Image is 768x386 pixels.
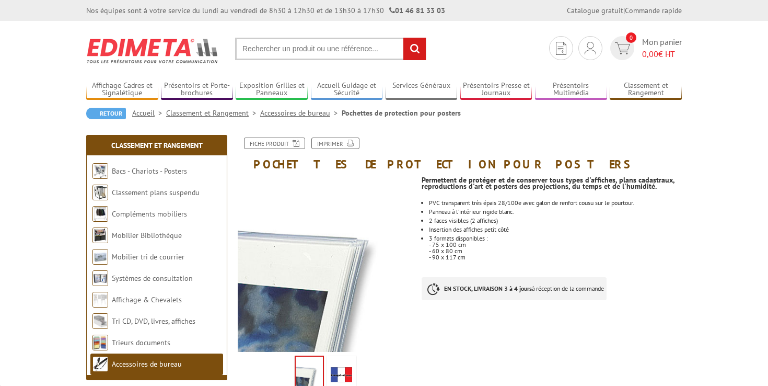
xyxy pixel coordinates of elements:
img: Mobilier tri de courrier [92,249,108,265]
a: Catalogue gratuit [567,6,623,15]
img: devis rapide [556,42,566,55]
a: Bacs - Chariots - Posters [112,166,187,176]
a: Mobilier tri de courrier [112,252,184,262]
img: Affichage & Chevalets [92,292,108,308]
span: Mon panier [642,36,682,60]
input: Rechercher un produit ou une référence... [235,38,426,60]
a: Présentoirs Presse et Journaux [460,81,532,98]
img: Accessoires de bureau [92,356,108,372]
img: Compléments mobiliers [92,206,108,222]
a: Classement et Rangement [610,81,682,98]
a: Présentoirs Multimédia [535,81,607,98]
img: Tri CD, DVD, livres, affiches [92,313,108,329]
a: Commande rapide [625,6,682,15]
li: Panneau à l’intérieur rigide blanc. [429,209,682,215]
p: 2 faces visibles (2 affiches) [429,218,682,224]
strong: 01 46 81 33 03 [389,6,445,15]
a: devis rapide 0 Mon panier 0,00€ HT [608,36,682,60]
a: Compléments mobiliers [112,209,187,219]
div: - 60 x 80 cm [429,248,682,254]
div: | [567,5,682,16]
a: Accueil [132,108,166,118]
span: 0,00 [642,49,658,59]
a: Fiche produit [244,138,305,149]
img: Bacs - Chariots - Posters [92,163,108,179]
a: Affichage Cadres et Signalétique [86,81,158,98]
a: Tri CD, DVD, livres, affiches [112,316,195,326]
a: Présentoirs et Porte-brochures [161,81,233,98]
a: Affichage & Chevalets [112,295,182,304]
div: Nos équipes sont à votre service du lundi au vendredi de 8h30 à 12h30 et de 13h30 à 17h30 [86,5,445,16]
a: Exposition Grilles et Panneaux [236,81,308,98]
a: Classement et Rangement [111,141,203,150]
a: Services Généraux [386,81,458,98]
div: - 75 x 100 cm [429,242,682,248]
a: Classement plans suspendu [112,188,200,197]
strong: Permettent de protéger et de conserver tous types d'affiches, plans cadastraux, reproductions d'a... [422,175,674,191]
a: Retour [86,108,126,119]
div: 3 formats disponibles : [429,235,682,242]
input: rechercher [403,38,426,60]
img: devis rapide [585,42,596,54]
img: devis rapide [615,42,630,54]
a: Systèmes de consultation [112,274,193,283]
img: Trieurs documents [92,335,108,350]
strong: EN STOCK, LIVRAISON 3 à 4 jours [444,285,532,292]
img: Systèmes de consultation [92,270,108,286]
img: Classement plans suspendu [92,185,108,200]
a: Trieurs documents [112,338,170,347]
p: à réception de la commande [422,277,607,300]
img: Edimeta [86,31,219,70]
span: 0 [626,32,636,43]
img: Mobilier Bibliothèque [92,228,108,243]
span: € HT [642,48,682,60]
a: Classement et Rangement [166,108,260,118]
img: pp7510_pochettes_de_protection_pour_posters_75x100cm.jpg [238,176,414,352]
a: Accueil Guidage et Sécurité [311,81,383,98]
div: - 90 x 117 cm [429,254,682,260]
a: Mobilier Bibliothèque [112,231,182,240]
li: Insertion des affiches petit côté [429,226,682,233]
a: Accessoires de bureau [260,108,342,118]
li: PVC transparent très épais 28/100e avec galon de renfort cousu sur le pourtour. [429,200,682,206]
li: Pochettes de protection pour posters [342,108,461,118]
a: Imprimer [311,138,359,149]
a: Accessoires de bureau [112,359,182,369]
